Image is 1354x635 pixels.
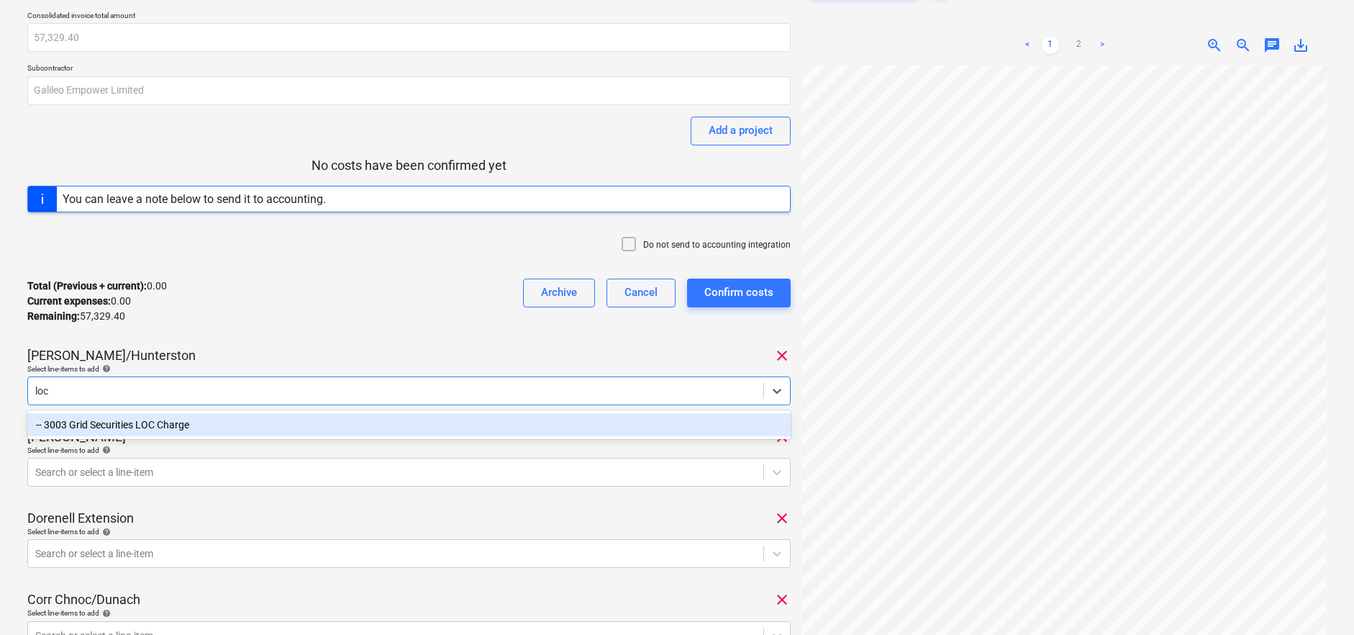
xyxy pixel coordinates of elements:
[27,279,167,294] p: 0.00
[99,446,111,454] span: help
[99,528,111,536] span: help
[624,283,658,302] div: Cancel
[27,446,791,455] div: Select line-items to add
[643,239,791,251] p: Do not send to accounting integration
[27,76,791,105] input: Subcontractor
[27,608,791,618] div: Select line-items to add
[27,63,791,76] p: Subcontractor
[27,294,131,309] p: 0.00
[709,121,773,140] div: Add a project
[1263,37,1281,54] span: chat
[1292,37,1309,54] span: save_alt
[523,279,595,307] button: Archive
[606,279,676,307] button: Cancel
[27,413,791,436] div: -- 3003 Grid Securities LOC Charge
[63,192,326,206] div: You can leave a note below to send it to accounting.
[27,591,140,608] p: Corr Chnoc/Dunach
[27,347,196,364] p: [PERSON_NAME]/Hunterston
[27,280,147,292] strong: Total (Previous + current) :
[27,11,791,23] p: Consolidated invoice total amount
[773,347,791,364] span: clear
[27,309,125,324] p: 57,329.40
[1071,37,1088,54] a: Page 2
[99,609,111,618] span: help
[1206,37,1223,54] span: zoom_in
[27,157,791,174] p: No costs have been confirmed yet
[541,283,577,302] div: Archive
[27,295,111,307] strong: Current expenses :
[1019,37,1036,54] a: Previous page
[99,364,111,373] span: help
[687,279,791,307] button: Confirm costs
[27,310,80,322] strong: Remaining :
[1235,37,1252,54] span: zoom_out
[691,117,791,145] button: Add a project
[773,510,791,527] span: clear
[1094,37,1111,54] a: Next page
[1042,37,1059,54] a: Page 1 is your current page
[27,364,791,374] div: Select line-items to add
[27,23,791,52] input: Consolidated invoice total amount
[27,527,791,536] div: Select line-items to add
[1282,566,1354,635] iframe: Chat Widget
[773,591,791,608] span: clear
[704,283,773,302] div: Confirm costs
[27,510,134,527] p: Dorenell Extension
